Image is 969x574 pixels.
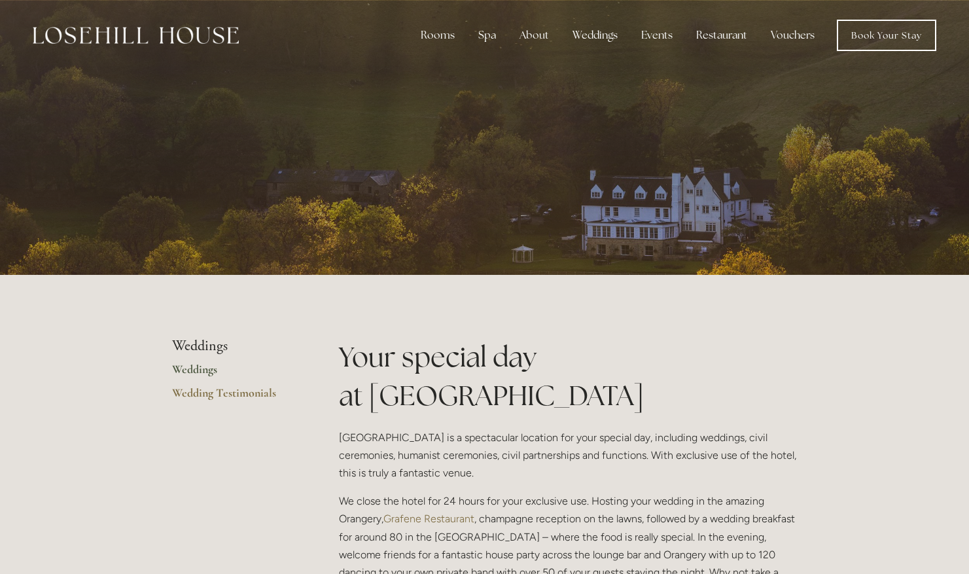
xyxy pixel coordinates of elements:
[172,338,297,355] li: Weddings
[468,22,506,48] div: Spa
[339,338,798,415] h1: Your special day at [GEOGRAPHIC_DATA]
[33,27,239,44] img: Losehill House
[410,22,465,48] div: Rooms
[383,512,474,525] a: Grafene Restaurant
[509,22,559,48] div: About
[562,22,628,48] div: Weddings
[837,20,936,51] a: Book Your Stay
[631,22,683,48] div: Events
[172,362,297,386] a: Weddings
[339,429,798,482] p: [GEOGRAPHIC_DATA] is a spectacular location for your special day, including weddings, civil cerem...
[686,22,758,48] div: Restaurant
[760,22,825,48] a: Vouchers
[172,386,297,409] a: Wedding Testimonials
